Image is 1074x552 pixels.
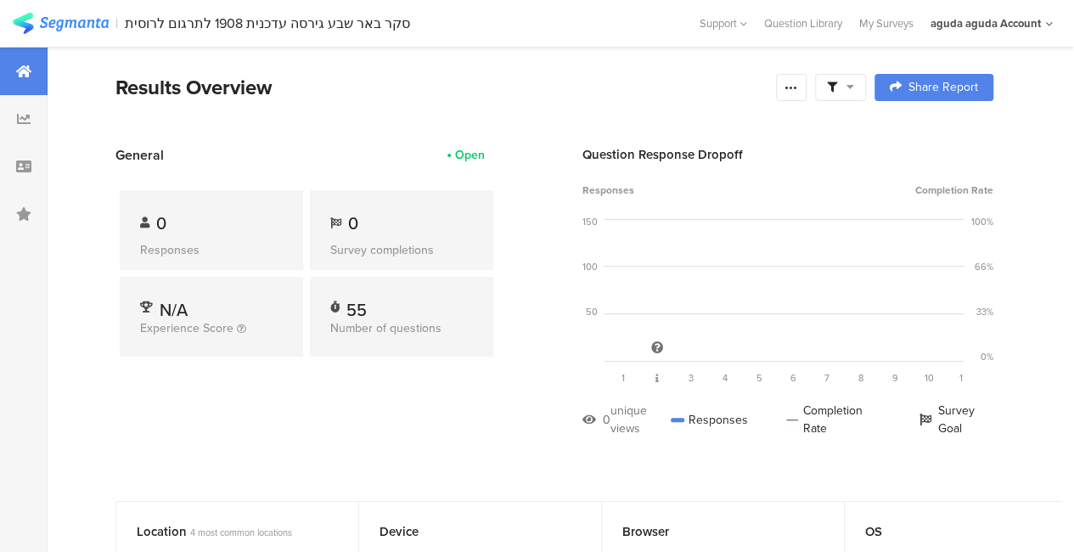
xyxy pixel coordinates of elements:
span: 4 most common locations [190,526,292,539]
span: General [115,145,164,165]
span: Share Report [908,82,978,93]
span: 8 [858,371,863,385]
div: Survey completions [330,241,473,259]
div: 100% [971,215,993,228]
div: Open [455,146,485,164]
div: Location [137,522,310,541]
div: | [115,14,118,33]
div: Completion Rate [786,402,880,437]
div: 33% [976,305,993,318]
span: 0 [348,211,358,236]
div: Browser [622,522,796,541]
div: 100 [582,260,598,273]
div: 50 [586,305,598,318]
div: Support [700,10,747,37]
span: N/A [160,297,188,323]
span: 6 [790,371,796,385]
div: unique views [610,402,671,437]
span: 0 [156,211,166,236]
div: Device [380,522,553,541]
div: Responses [671,402,748,437]
span: 11 [959,371,966,385]
span: 7 [824,371,829,385]
div: OS [865,522,1037,541]
a: My Surveys [851,15,922,31]
div: 0% [981,350,993,363]
span: 5 [756,371,762,385]
span: Completion Rate [915,183,993,198]
div: Question Response Dropoff [582,145,993,164]
span: Number of questions [330,319,441,337]
span: 1 [621,371,625,385]
div: Results Overview [115,72,768,103]
img: segmanta logo [13,13,109,34]
div: Responses [140,241,283,259]
div: 55 [346,297,367,314]
span: 3 [689,371,694,385]
div: 150 [582,215,598,228]
div: סקר באר שבע גירסה עדכנית 1908 לתרגום לרוסית [125,15,410,31]
span: 4 [723,371,728,385]
span: Experience Score [140,319,233,337]
div: 66% [975,260,993,273]
span: 9 [892,371,898,385]
div: aguda aguda Account [931,15,1041,31]
span: 10 [925,371,934,385]
span: Responses [582,183,634,198]
div: 0 [603,411,610,429]
a: Question Library [756,15,851,31]
div: Survey Goal [919,402,993,437]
